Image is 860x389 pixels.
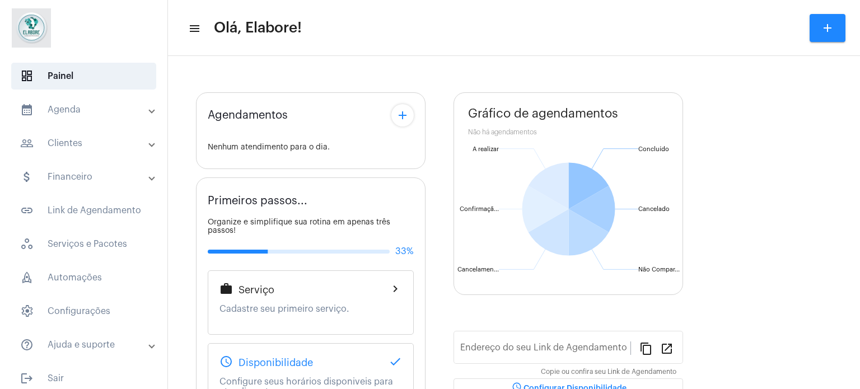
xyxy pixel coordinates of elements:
[389,355,402,368] mat-icon: done
[219,355,233,368] mat-icon: schedule
[7,331,167,358] mat-expansion-panel-header: sidenav iconAjuda e suporte
[208,218,390,235] span: Organize e simplifique sua rotina em apenas três passos!
[20,137,149,150] mat-panel-title: Clientes
[468,107,618,120] span: Gráfico de agendamentos
[20,338,149,351] mat-panel-title: Ajuda e suporte
[20,304,34,318] span: sidenav icon
[638,206,670,212] text: Cancelado
[541,368,676,376] mat-hint: Copie ou confira seu Link de Agendamento
[188,22,199,35] mat-icon: sidenav icon
[11,264,156,291] span: Automações
[239,284,274,296] span: Serviço
[20,170,149,184] mat-panel-title: Financeiro
[460,206,499,213] text: Confirmaçã...
[11,197,156,224] span: Link de Agendamento
[208,143,414,152] div: Nenhum atendimento para o dia.
[20,69,34,83] span: sidenav icon
[11,231,156,257] span: Serviços e Pacotes
[219,304,402,314] p: Cadastre seu primeiro serviço.
[208,109,288,121] span: Agendamentos
[9,6,54,50] img: 4c6856f8-84c7-1050-da6c-cc5081a5dbaf.jpg
[20,372,34,385] mat-icon: sidenav icon
[20,338,34,351] mat-icon: sidenav icon
[460,345,630,355] input: Link
[638,266,680,273] text: Não Compar...
[396,109,409,122] mat-icon: add
[239,357,313,368] span: Disponibilidade
[457,266,499,273] text: Cancelamen...
[639,341,653,355] mat-icon: content_copy
[20,170,34,184] mat-icon: sidenav icon
[7,130,167,157] mat-expansion-panel-header: sidenav iconClientes
[638,146,669,152] text: Concluído
[20,103,34,116] mat-icon: sidenav icon
[219,282,233,296] mat-icon: work
[7,163,167,190] mat-expansion-panel-header: sidenav iconFinanceiro
[214,19,302,37] span: Olá, Elabore!
[395,246,414,256] span: 33%
[20,137,34,150] mat-icon: sidenav icon
[389,282,402,296] mat-icon: chevron_right
[11,63,156,90] span: Painel
[20,237,34,251] span: sidenav icon
[660,341,674,355] mat-icon: open_in_new
[20,103,149,116] mat-panel-title: Agenda
[20,271,34,284] span: sidenav icon
[20,204,34,217] mat-icon: sidenav icon
[821,21,834,35] mat-icon: add
[208,195,307,207] span: Primeiros passos...
[473,146,499,152] text: A realizar
[11,298,156,325] span: Configurações
[7,96,167,123] mat-expansion-panel-header: sidenav iconAgenda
